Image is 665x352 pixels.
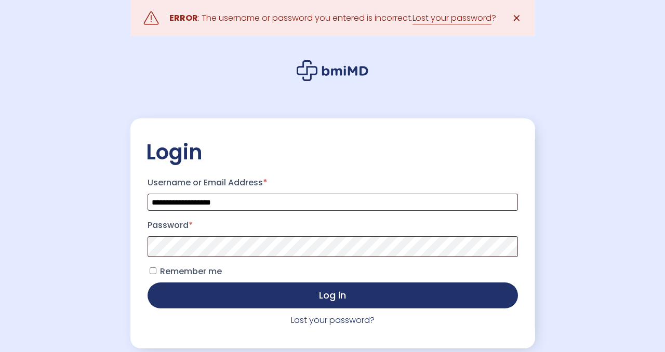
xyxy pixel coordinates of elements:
strong: ERROR [169,12,198,24]
div: : The username or password you entered is incorrect. ? [169,11,496,25]
label: Password [148,217,518,234]
a: Lost your password? [291,314,375,326]
input: Remember me [150,267,156,274]
span: ✕ [512,11,521,25]
label: Username or Email Address [148,174,518,191]
h2: Login [146,139,520,165]
a: Lost your password [413,12,491,24]
span: Remember me [160,265,222,277]
button: Log in [148,282,518,308]
a: ✕ [507,8,527,29]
